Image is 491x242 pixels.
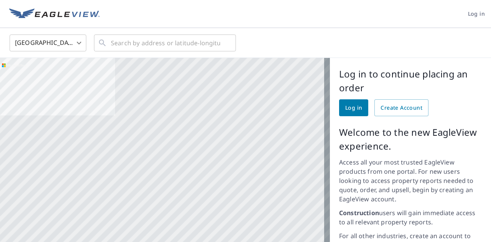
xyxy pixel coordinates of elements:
div: [GEOGRAPHIC_DATA] [10,32,86,54]
span: Log in [468,9,485,19]
strong: Construction [339,209,379,217]
p: Welcome to the new EagleView experience. [339,125,482,153]
p: users will gain immediate access to all relevant property reports. [339,208,482,227]
p: Access all your most trusted EagleView products from one portal. For new users looking to access ... [339,158,482,204]
span: Create Account [381,103,422,113]
a: Log in [339,99,368,116]
input: Search by address or latitude-longitude [111,32,220,54]
a: Create Account [374,99,428,116]
span: Log in [345,103,362,113]
p: Log in to continue placing an order [339,67,482,95]
img: EV Logo [9,8,100,20]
